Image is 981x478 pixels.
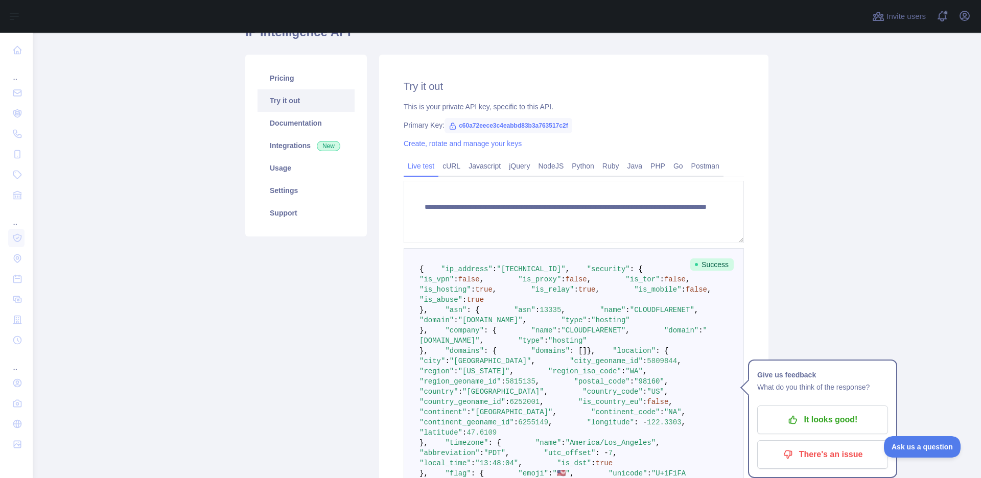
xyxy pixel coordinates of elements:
span: Invite users [886,11,926,22]
span: true [466,296,484,304]
span: "city" [419,357,445,365]
span: false [686,285,707,294]
span: "location" [613,347,656,355]
span: : [591,459,595,467]
span: "PDT" [484,449,505,457]
span: "type" [561,316,587,324]
span: : [458,388,462,396]
span: : [698,326,703,334]
div: ... [8,206,25,227]
span: "domain" [664,326,698,334]
div: ... [8,61,25,82]
span: : [660,408,664,416]
a: Settings [258,179,355,202]
p: It looks good! [765,411,880,428]
a: Try it out [258,89,355,112]
span: "hosting" [548,337,587,345]
span: "CLOUDFLARENET" [630,306,694,314]
a: Documentation [258,112,355,134]
span: "name" [600,306,625,314]
span: "timezone" [445,439,488,447]
span: "[GEOGRAPHIC_DATA]" [462,388,544,396]
span: : [454,275,458,283]
span: true [475,285,493,294]
span: : [660,275,664,283]
span: }, [419,326,428,334]
a: Integrations New [258,134,355,157]
a: PHP [646,158,669,174]
h1: IP Intelligence API [245,24,768,49]
a: Go [669,158,687,174]
span: : [462,428,466,437]
span: : { [656,347,668,355]
span: : [548,469,552,477]
span: false [647,398,668,406]
span: , [544,388,548,396]
span: : [625,306,629,314]
span: : - [634,418,647,426]
span: 7 [609,449,613,457]
span: : [454,367,458,375]
span: "name" [531,326,556,334]
span: : { [484,347,497,355]
span: "[TECHNICAL_ID]" [497,265,565,273]
span: , [548,418,552,426]
span: , [505,449,509,457]
span: c60a72eece3c4eabbd83b3a763517c2f [445,118,572,133]
span: "longitude" [587,418,634,426]
div: This is your private API key, specific to this API. [404,102,744,112]
span: "abbreviation" [419,449,480,457]
span: }, [419,306,428,314]
span: : { [488,439,501,447]
span: : { [630,265,643,273]
a: Pricing [258,67,355,89]
div: Primary Key: [404,120,744,130]
span: 13335 [540,306,561,314]
span: : - [596,449,609,457]
span: "is_country_eu" [578,398,643,406]
span: "13:48:04" [475,459,518,467]
span: , [656,439,660,447]
span: , [707,285,711,294]
span: : [493,265,497,273]
span: , [566,265,570,273]
span: "[DOMAIN_NAME]" [458,316,523,324]
span: : [544,337,548,345]
span: { [419,265,424,273]
span: "country_code" [582,388,643,396]
span: "name" [535,439,561,447]
span: : [466,408,471,416]
span: : [535,306,540,314]
span: "asn" [514,306,535,314]
span: "is_hosting" [419,285,471,294]
span: "domains" [445,347,484,355]
span: : [557,326,561,334]
span: : [682,285,686,294]
span: "latitude" [419,428,462,437]
span: , [668,398,672,406]
span: New [317,141,340,151]
span: true [578,285,596,294]
span: }, [419,469,428,477]
span: , [613,449,617,457]
span: , [523,316,527,324]
span: : [574,285,578,294]
button: Invite users [870,8,928,25]
span: : { [466,306,479,314]
span: : { [471,469,484,477]
span: , [643,367,647,375]
span: : [630,377,634,386]
span: , [531,357,535,365]
span: "region" [419,367,454,375]
span: "NA" [664,408,682,416]
span: , [570,469,574,477]
span: "utc_offset" [544,449,596,457]
a: NodeJS [534,158,568,174]
span: "company" [445,326,484,334]
a: Support [258,202,355,224]
span: , [677,357,681,365]
span: , [587,275,591,283]
span: : [643,398,647,406]
span: }, [419,439,428,447]
span: : [514,418,518,426]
